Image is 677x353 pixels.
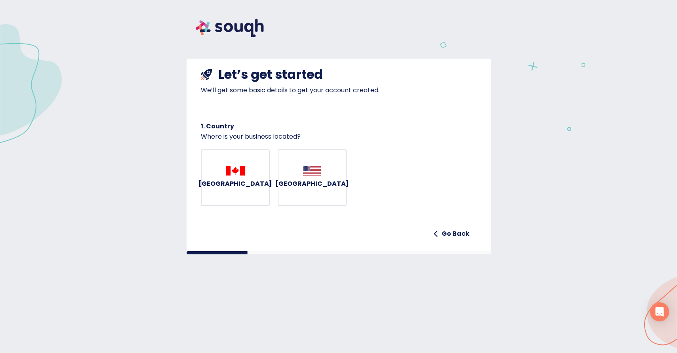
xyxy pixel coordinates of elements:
img: souqh logo [187,10,273,46]
button: [GEOGRAPHIC_DATA] [201,149,270,206]
button: [GEOGRAPHIC_DATA] [278,149,347,206]
h6: [GEOGRAPHIC_DATA] [275,178,349,189]
div: Open Intercom Messenger [650,302,669,321]
button: Go Back [431,226,473,242]
h6: Go Back [442,228,469,239]
img: Flag_of_Canada.svg [226,166,245,176]
p: Where is your business located? [201,132,477,141]
h4: Let’s get started [218,67,323,82]
h6: [GEOGRAPHIC_DATA] [198,178,272,189]
h6: 1. Country [201,121,477,132]
img: shuttle [201,69,212,80]
img: Flag_of_the_United_States.svg [303,166,321,176]
p: We’ll get some basic details to get your account created. [201,86,477,95]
